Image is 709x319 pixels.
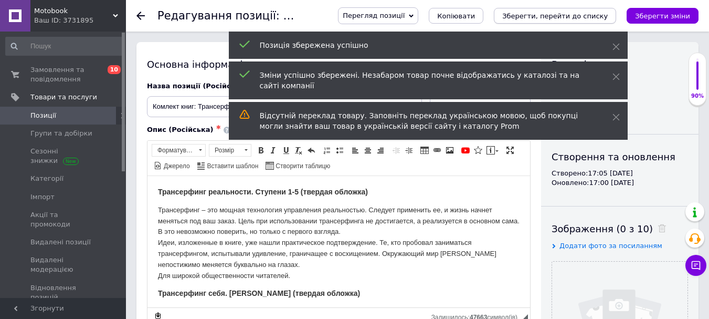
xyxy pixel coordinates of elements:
span: Опис (Російська) [147,126,214,133]
p: Трансерфинг – это мощная технология управления реальностью. Следует применить ее, и жизнь начнет ... [10,29,372,106]
span: Додати фото за посиланням [559,242,662,250]
a: Вставити/Редагувати посилання (Ctrl+L) [431,145,443,156]
a: Максимізувати [504,145,516,156]
div: Ваш ID: 3731895 [34,16,126,25]
div: Зміни успішно збережені. Незабаром товар почне відображатись у каталозі та на сайті компанії [260,70,586,91]
a: По правому краю [375,145,386,156]
a: По лівому краю [350,145,361,156]
a: Зменшити відступ [390,145,402,156]
p: Мы самоидентифицировали себя со своим телом и разумом, своим аватаром. Но мы имеем нечто большее,... [10,130,372,163]
a: Зображення [444,145,456,156]
span: Акції та промокоди [30,210,97,229]
a: Таблиця [419,145,430,156]
button: Зберегти, перейти до списку [494,8,616,24]
a: Вставити іконку [472,145,484,156]
span: Замовлення та повідомлення [30,65,97,84]
span: Видалені позиції [30,238,91,247]
input: Пошук [5,37,124,56]
div: Оновлено: 17:00 [DATE] [552,178,688,188]
a: Розмір [209,144,251,157]
span: Перегляд позиції [343,12,405,19]
a: Вставити/видалити маркований список [334,145,345,156]
iframe: Редактор, 55550105-19CB-4520-A1C3-B8F59BF55DEC [147,176,530,307]
span: Копіювати [437,12,475,20]
a: По центру [362,145,374,156]
i: Зберегти зміни [635,12,690,20]
span: Створити таблицю [274,162,330,171]
a: Курсив (Ctrl+I) [268,145,279,156]
input: Наприклад, H&M жіноча сукня зелена 38 розмір вечірня максі з блискітками [147,96,422,117]
span: Motobook [34,6,113,16]
span: Розмір [209,145,241,156]
span: Форматування [152,145,195,156]
div: Створення та оновлення [552,150,688,163]
span: ✱ [216,124,221,131]
div: Створено: 17:05 [DATE] [552,169,688,178]
span: Джерело [162,162,190,171]
span: Відновлення позицій [30,283,97,302]
span: Імпорт [30,192,55,202]
span: Категорії [30,174,64,183]
a: Створити таблицю [264,160,332,171]
div: 90% [689,92,706,100]
button: Копіювати [429,8,483,24]
span: Назва позиції (Російська) [147,82,248,90]
span: 10 [108,65,121,74]
span: Вставити шаблон [206,162,259,171]
a: Видалити форматування [293,145,304,156]
div: 90% Якість заповнення [689,53,706,106]
strong: Трансерфинг себя. [PERSON_NAME] (твердая обложка) [10,113,213,121]
div: Відсутній переклад товару. Заповніть переклад українською мовою, щоб покупці могли знайти ваш тов... [260,110,586,131]
span: Товари та послуги [30,92,97,102]
a: Вставити повідомлення [485,145,500,156]
a: Підкреслений (Ctrl+U) [280,145,292,156]
a: Додати відео з YouTube [460,145,471,156]
button: Чат з покупцем [685,255,706,276]
span: Видалені модерацією [30,255,97,274]
span: Сезонні знижки [30,147,97,166]
div: Повернутися назад [136,12,145,20]
a: Збільшити відступ [403,145,415,156]
span: Групи та добірки [30,129,92,138]
a: Вставити/видалити нумерований список [321,145,333,156]
i: Зберегти, перейти до списку [502,12,608,20]
div: Позиція збережена успішно [260,40,586,50]
span: Трансерфинг реальности. Ступени 1-5 (твердая обложка) [10,12,220,20]
span: Позиції [30,111,56,120]
a: Вставити шаблон [196,160,260,171]
div: Основна інформація [147,58,531,71]
div: Зображення (0 з 10) [552,222,688,235]
a: Джерело [152,160,192,171]
a: Повернути (Ctrl+Z) [305,145,317,156]
button: Зберегти зміни [627,8,699,24]
a: Форматування [152,144,206,157]
a: Жирний (Ctrl+B) [255,145,267,156]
